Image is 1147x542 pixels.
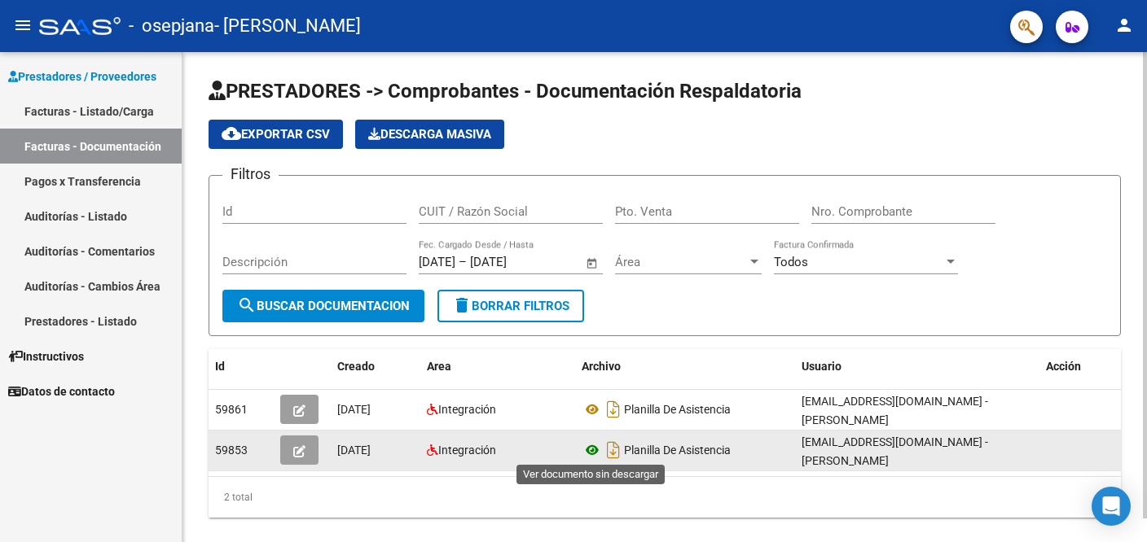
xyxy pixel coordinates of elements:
[331,349,420,384] datatable-header-cell: Creado
[459,255,467,269] span: –
[452,299,569,313] span: Borrar Filtros
[237,299,410,313] span: Buscar Documentacion
[452,295,472,315] mat-icon: delete
[8,347,84,365] span: Instructivos
[802,395,988,426] span: [EMAIL_ADDRESS][DOMAIN_NAME] - [PERSON_NAME]
[209,80,802,103] span: PRESTADORES -> Comprobantes - Documentación Respaldatoria
[427,360,451,373] span: Area
[419,255,455,269] input: Start date
[437,290,584,322] button: Borrar Filtros
[1114,15,1134,35] mat-icon: person
[802,435,988,467] span: [EMAIL_ADDRESS][DOMAIN_NAME] - [PERSON_NAME]
[575,349,795,384] datatable-header-cell: Archivo
[129,8,214,44] span: - osepjana
[214,8,361,44] span: - [PERSON_NAME]
[222,124,241,143] mat-icon: cloud_download
[355,120,504,149] button: Descarga Masiva
[795,349,1039,384] datatable-header-cell: Usuario
[13,15,33,35] mat-icon: menu
[624,403,731,416] span: Planilla De Asistencia
[222,163,279,186] h3: Filtros
[337,360,375,373] span: Creado
[368,127,491,142] span: Descarga Masiva
[420,349,575,384] datatable-header-cell: Area
[337,444,371,457] span: [DATE]
[209,477,1121,518] div: 2 total
[438,444,496,457] span: Integración
[8,68,156,85] span: Prestadores / Proveedores
[624,444,731,457] span: Planilla De Asistencia
[583,254,602,273] button: Open calendar
[222,290,424,322] button: Buscar Documentacion
[222,127,330,142] span: Exportar CSV
[802,360,842,373] span: Usuario
[237,295,257,315] mat-icon: search
[1039,349,1121,384] datatable-header-cell: Acción
[215,444,248,457] span: 59853
[8,382,115,400] span: Datos de contacto
[615,255,747,269] span: Área
[582,360,621,373] span: Archivo
[215,403,248,416] span: 59861
[1046,360,1081,373] span: Acción
[470,255,549,269] input: End date
[603,437,624,463] i: Descargar documento
[215,360,225,373] span: Id
[774,255,808,269] span: Todos
[355,120,504,149] app-download-masive: Descarga masiva de comprobantes (adjuntos)
[209,349,274,384] datatable-header-cell: Id
[438,403,496,416] span: Integración
[209,120,343,149] button: Exportar CSV
[337,403,371,416] span: [DATE]
[1092,487,1131,526] div: Open Intercom Messenger
[603,396,624,422] i: Descargar documento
